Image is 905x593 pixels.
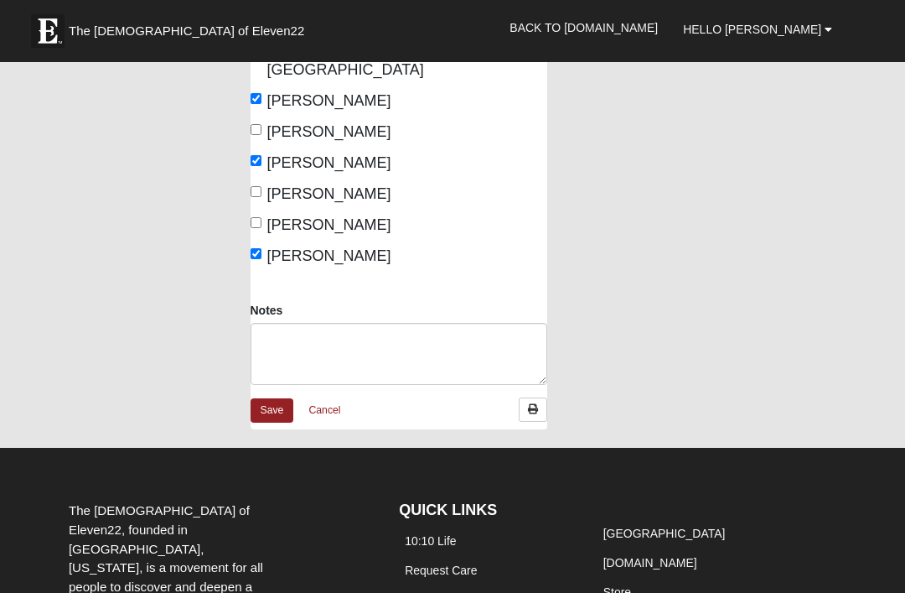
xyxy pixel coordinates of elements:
[405,534,457,548] a: 10:10 Life
[251,124,261,135] input: [PERSON_NAME]
[251,155,261,166] input: [PERSON_NAME]
[297,398,351,424] a: Cancel
[251,93,261,104] input: [PERSON_NAME]
[683,23,821,36] span: Hello [PERSON_NAME]
[69,23,304,39] span: The [DEMOGRAPHIC_DATA] of Eleven22
[670,8,845,50] a: Hello [PERSON_NAME]
[251,302,283,319] label: Notes
[23,6,358,48] a: The [DEMOGRAPHIC_DATA] of Eleven22
[603,527,726,540] a: [GEOGRAPHIC_DATA]
[267,247,391,264] span: [PERSON_NAME]
[519,398,547,422] a: Print Attendance Roster
[31,14,65,48] img: Eleven22 logo
[603,556,697,570] a: [DOMAIN_NAME]
[267,92,391,109] span: [PERSON_NAME]
[267,123,391,140] span: [PERSON_NAME]
[399,502,572,520] h4: QUICK LINKS
[267,216,391,233] span: [PERSON_NAME]
[251,217,261,228] input: [PERSON_NAME]
[267,185,391,202] span: [PERSON_NAME]
[497,7,670,49] a: Back to [DOMAIN_NAME]
[251,186,261,197] input: [PERSON_NAME]
[267,154,391,171] span: [PERSON_NAME]
[251,248,261,259] input: [PERSON_NAME]
[251,398,294,423] a: Save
